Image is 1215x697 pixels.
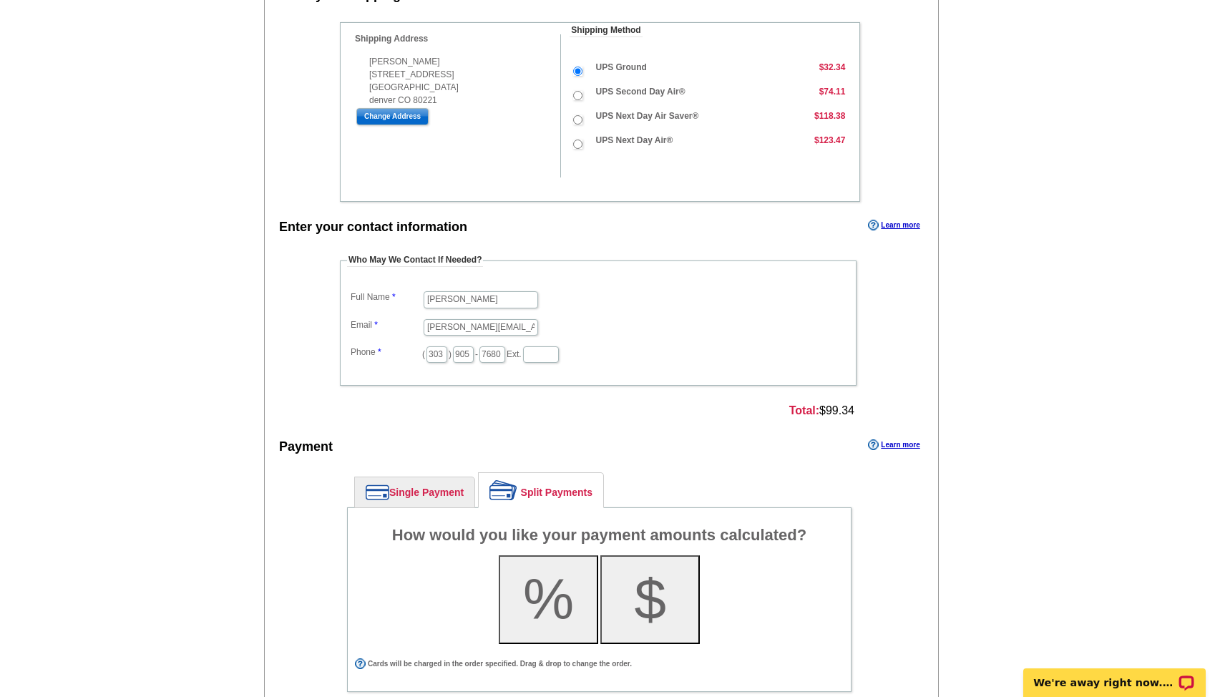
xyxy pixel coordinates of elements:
label: UPS Second Day Air® [596,86,685,98]
input: Change Address [356,108,429,125]
div: Cards will be charged in the order specified. Drag & drop to change the order. [355,658,840,670]
dd: ( ) - Ext. [347,343,849,364]
iframe: LiveChat chat widget [1014,652,1215,697]
a: Single Payment [355,477,474,507]
div: Payment [279,438,333,457]
strong: Total: [789,404,819,416]
h4: How would you like your payment amounts calculated? [355,527,844,544]
legend: Shipping Method [570,24,642,37]
label: UPS Ground [596,62,647,74]
label: Phone [351,346,422,359]
label: UPS Next Day Air Saver® [596,110,699,122]
label: UPS Next Day Air® [596,135,673,147]
button: % [499,555,598,644]
a: Split Payments [479,473,603,507]
span: $99.34 [789,404,854,417]
h4: Shipping Address [355,34,560,44]
div: Enter your contact information [279,218,467,237]
img: single-payment.png [366,484,389,500]
img: split-payment.png [489,480,517,500]
label: Full Name [351,291,422,303]
div: [PERSON_NAME] [STREET_ADDRESS] [GEOGRAPHIC_DATA] denver CO 80221 [355,55,560,107]
strong: $32.34 [819,62,846,72]
legend: Who May We Contact If Needed? [347,254,483,267]
label: Email [351,319,422,331]
a: Learn more [868,220,919,231]
strong: $74.11 [819,87,846,97]
a: Learn more [868,439,919,451]
button: $ [600,555,700,644]
strong: $123.47 [814,135,845,145]
strong: $118.38 [814,111,845,121]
